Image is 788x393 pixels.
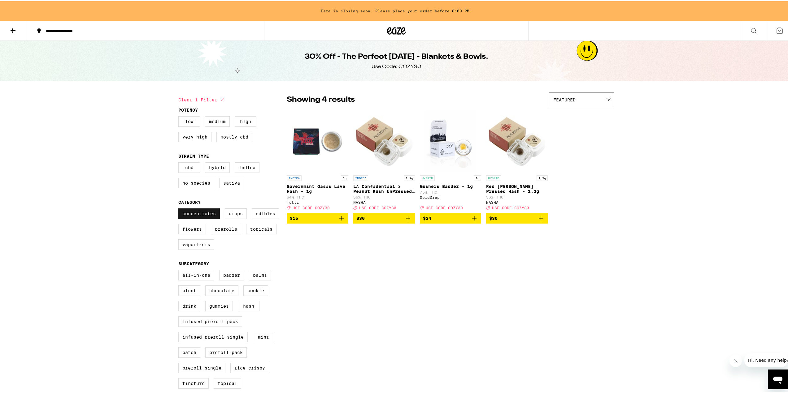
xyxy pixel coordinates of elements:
[230,361,269,372] label: Rice Crispy
[474,174,481,180] p: 1g
[253,331,274,341] label: Mint
[178,260,209,265] legend: Subcategory
[486,212,548,222] button: Add to bag
[372,62,421,69] div: Use Code: COZY30
[353,109,415,212] a: Open page for LA Confidential x Peanut Kush UnPressed Hash - 1.2g from NASHA
[178,130,211,141] label: Very High
[225,207,247,218] label: Drops
[356,215,365,220] span: $30
[205,161,230,172] label: Hybrid
[287,174,302,180] p: INDICA
[178,115,200,126] label: Low
[486,174,501,180] p: HYBRID
[178,223,206,233] label: Flowers
[359,205,396,209] span: USE CODE COZY30
[178,199,201,203] legend: Category
[178,238,214,249] label: Vaporizers
[423,215,431,220] span: $24
[353,199,415,203] div: NASHA
[486,194,548,198] p: 56% THC
[287,183,348,193] p: Governmint Oasis Live Hash - 1g
[353,194,415,198] p: 56% THC
[205,115,230,126] label: Medium
[486,109,548,171] img: NASHA - Red Runtz Pressed Hash - 1.2g
[219,177,244,187] label: Sativa
[178,106,198,111] legend: Potency
[553,96,576,101] span: Featured
[353,183,415,193] p: LA Confidential x Peanut Kush UnPressed Hash - 1.2g
[235,161,259,172] label: Indica
[768,368,788,388] iframe: Button to launch messaging window
[178,161,200,172] label: CBD
[249,269,271,279] label: Balms
[287,109,348,171] img: Tutti - Governmint Oasis Live Hash - 1g
[287,199,348,203] div: Tutti
[353,109,415,171] img: NASHA - LA Confidential x Peanut Kush UnPressed Hash - 1.2g
[178,269,214,279] label: All-In-One
[420,109,481,212] a: Open page for Gushers Badder - 1g from GoldDrop
[214,377,241,387] label: Topical
[178,284,200,295] label: Blunt
[486,183,548,193] p: Red [PERSON_NAME] Pressed Hash - 1.2g
[420,183,481,188] p: Gushers Badder - 1g
[216,130,252,141] label: Mostly CBD
[353,212,415,222] button: Add to bag
[293,205,330,209] span: USE CODE COZY30
[238,300,259,310] label: Hash
[178,361,225,372] label: Preroll Single
[287,93,355,104] p: Showing 4 results
[219,269,244,279] label: Badder
[486,199,548,203] div: NASHA
[287,109,348,212] a: Open page for Governmint Oasis Live Hash - 1g from Tutti
[243,284,268,295] label: Cookie
[178,152,209,157] legend: Strain Type
[178,207,220,218] label: Concentrates
[178,315,242,326] label: Infused Preroll Pack
[537,174,548,180] p: 1.2g
[420,212,481,222] button: Add to bag
[420,174,435,180] p: HYBRID
[420,189,481,193] p: 75% THC
[205,346,247,357] label: Preroll Pack
[211,223,241,233] label: Prerolls
[246,223,276,233] label: Topicals
[489,215,498,220] span: $30
[426,205,463,209] span: USE CODE COZY30
[729,353,742,366] iframe: Close message
[252,207,279,218] label: Edibles
[290,215,298,220] span: $16
[492,205,529,209] span: USE CODE COZY30
[178,300,200,310] label: Drink
[420,194,481,198] div: GoldDrop
[404,174,415,180] p: 1.2g
[744,352,788,366] iframe: Message from company
[4,4,45,9] span: Hi. Need any help?
[287,212,348,222] button: Add to bag
[305,50,488,61] h1: 30% Off - The Perfect [DATE] - Blankets & Bowls.
[178,177,214,187] label: No Species
[353,174,368,180] p: INDICA
[205,300,233,310] label: Gummies
[205,284,238,295] label: Chocolate
[178,377,209,387] label: Tincture
[178,346,200,357] label: Patch
[486,109,548,212] a: Open page for Red Runtz Pressed Hash - 1.2g from NASHA
[425,109,476,171] img: GoldDrop - Gushers Badder - 1g
[287,194,348,198] p: 64% THC
[178,91,226,106] button: Clear 1 filter
[235,115,256,126] label: High
[178,331,248,341] label: Infused Preroll Single
[341,174,348,180] p: 1g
